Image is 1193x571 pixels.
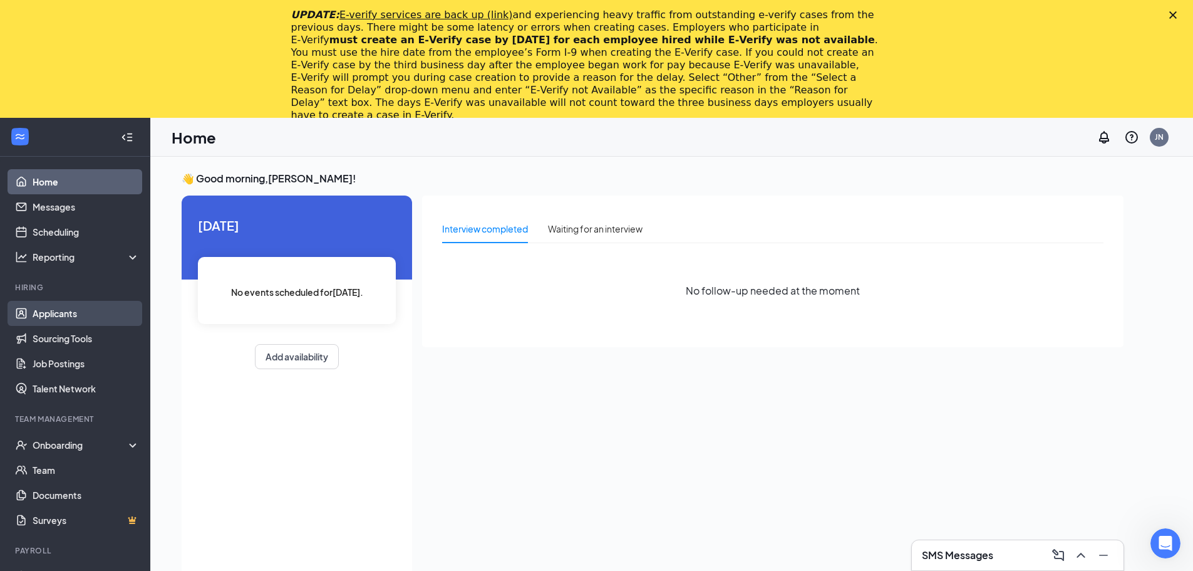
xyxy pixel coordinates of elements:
[1096,548,1111,563] svg: Minimize
[33,326,140,351] a: Sourcing Tools
[1071,545,1091,565] button: ChevronUp
[121,131,133,144] svg: Collapse
[33,301,140,326] a: Applicants
[686,283,860,298] span: No follow-up needed at the moment
[1155,132,1164,142] div: JN
[198,216,396,235] span: [DATE]
[1150,528,1180,558] iframe: Intercom live chat
[33,376,140,401] a: Talent Network
[329,34,875,46] b: must create an E‑Verify case by [DATE] for each employee hired while E‑Verify was not available
[33,169,140,194] a: Home
[15,414,137,424] div: Team Management
[291,9,882,122] div: and experiencing heavy traffic from outstanding e-verify cases from the previous days. There migh...
[291,9,513,21] i: UPDATE:
[172,127,216,148] h1: Home
[33,194,140,219] a: Messages
[33,251,140,263] div: Reporting
[442,222,528,236] div: Interview completed
[33,458,140,483] a: Team
[33,219,140,244] a: Scheduling
[1093,545,1113,565] button: Minimize
[231,285,363,299] span: No events scheduled for [DATE] .
[33,351,140,376] a: Job Postings
[15,545,137,556] div: Payroll
[1073,548,1088,563] svg: ChevronUp
[339,9,513,21] a: E-verify services are back up (link)
[33,508,140,533] a: SurveysCrown
[14,130,26,143] svg: WorkstreamLogo
[1124,130,1139,145] svg: QuestionInfo
[922,548,993,562] h3: SMS Messages
[15,439,28,451] svg: UserCheck
[15,251,28,263] svg: Analysis
[33,483,140,508] a: Documents
[182,172,1123,186] h3: 👋 Good morning, [PERSON_NAME] !
[255,344,339,369] button: Add availability
[548,222,643,236] div: Waiting for an interview
[1097,130,1112,145] svg: Notifications
[1051,548,1066,563] svg: ComposeMessage
[33,439,129,451] div: Onboarding
[15,282,137,293] div: Hiring
[1169,11,1182,19] div: Close
[1048,545,1068,565] button: ComposeMessage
